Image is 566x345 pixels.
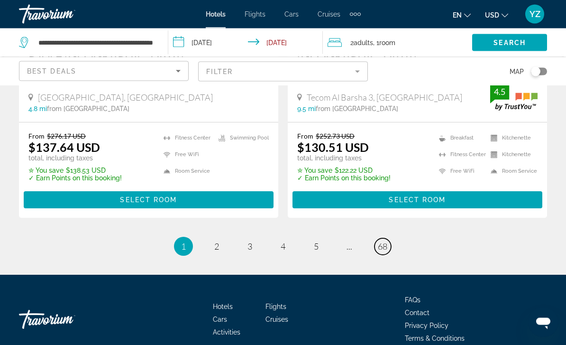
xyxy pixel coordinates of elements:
button: Extra navigation items [350,7,361,22]
nav: Pagination [19,237,547,256]
p: ✓ Earn Points on this booking! [28,175,122,182]
del: $276.17 USD [47,132,86,140]
span: Best Deals [27,67,76,75]
span: 9.5 mi [297,105,316,113]
a: Hotels [206,10,226,18]
a: Contact [405,309,429,317]
a: Select Room [24,194,274,205]
span: 4.8 mi [28,105,47,113]
span: 5 [314,242,319,252]
a: Select Room [292,194,542,205]
button: Change language [453,8,471,22]
button: Check-in date: Sep 24, 2025 Check-out date: Sep 25, 2025 [168,28,322,57]
span: from [GEOGRAPHIC_DATA] [316,105,398,113]
button: Travelers: 2 adults, 0 children [323,28,472,57]
li: Breakfast [434,132,486,144]
span: ✮ You save [297,167,332,175]
span: , 1 [373,36,395,49]
span: Tecom Al Barsha 3, [GEOGRAPHIC_DATA] [307,93,462,103]
mat-select: Sort by [27,65,181,77]
img: trustyou-badge.svg [490,83,538,111]
span: 3 [247,242,252,252]
span: Adults [354,39,373,47]
p: $138.53 USD [28,167,122,175]
span: 4 [281,242,285,252]
a: Privacy Policy [405,322,448,330]
span: ✮ You save [28,167,64,175]
li: Fitness Center [159,132,214,144]
span: from [GEOGRAPHIC_DATA] [47,105,129,113]
li: Kitchenette [486,132,538,144]
p: total, including taxes [297,155,391,162]
iframe: Кнопка запуска окна обмена сообщениями [528,307,558,337]
li: Room Service [159,166,214,177]
a: Cruises [265,316,288,324]
a: Travorium [19,306,114,334]
del: $252.73 USD [316,132,355,140]
span: From [28,132,45,140]
span: 2 [214,242,219,252]
button: Select Room [24,192,274,209]
button: User Menu [522,4,547,24]
button: Toggle map [524,67,547,76]
div: 4.5 [490,86,509,98]
p: $122.22 USD [297,167,391,175]
button: Change currency [485,8,508,22]
span: 1 [181,242,186,252]
li: Free WiFi [159,149,214,161]
span: ... [347,242,352,252]
span: en [453,11,462,19]
span: Search [493,39,526,47]
li: Room Service [486,166,538,177]
li: Kitchenette [486,149,538,161]
li: Swimming Pool [214,132,269,144]
a: Cars [284,10,299,18]
span: YZ [529,9,540,19]
a: Activities [213,329,240,336]
ins: $137.64 USD [28,140,100,155]
li: Fitness Center [434,149,486,161]
span: 2 [350,36,373,49]
button: Search [472,34,547,51]
span: Select Room [120,196,177,204]
a: Terms & Conditions [405,335,465,343]
a: Hotels [213,303,233,311]
a: Cruises [318,10,340,18]
button: Filter [198,61,368,82]
span: Map [510,65,524,78]
span: Select Room [389,196,446,204]
span: 68 [378,242,387,252]
a: Flights [265,303,286,311]
li: Free WiFi [434,166,486,177]
span: USD [485,11,499,19]
a: Travorium [19,2,114,27]
span: Room [379,39,395,47]
p: ✓ Earn Points on this booking! [297,175,391,182]
button: Select Room [292,192,542,209]
a: FAQs [405,297,420,304]
span: [GEOGRAPHIC_DATA], [GEOGRAPHIC_DATA] [38,93,213,103]
ins: $130.51 USD [297,140,369,155]
a: Cars [213,316,227,324]
span: From [297,132,313,140]
a: Flights [245,10,265,18]
p: total, including taxes [28,155,122,162]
